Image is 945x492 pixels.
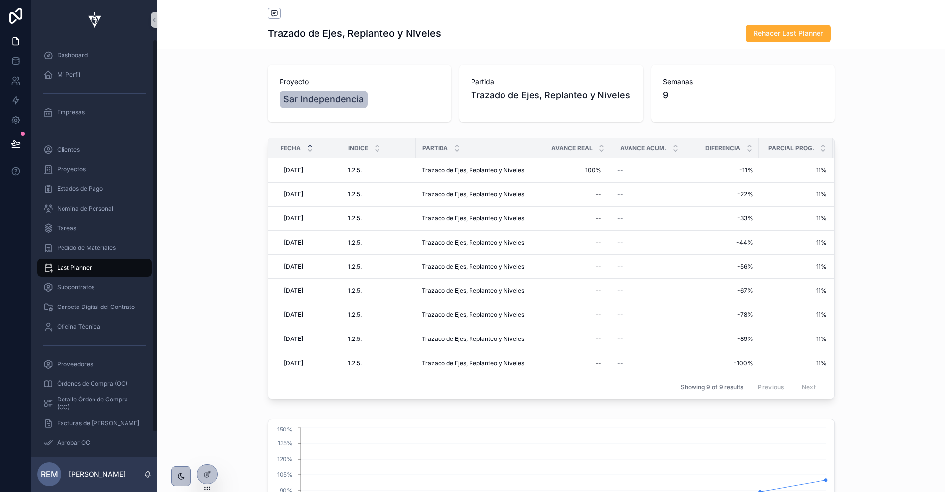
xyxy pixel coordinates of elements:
span: 100% [547,166,601,174]
div: -- [596,190,601,198]
a: Dashboard [37,46,152,64]
span: Trazado de Ejes, Replanteo y Niveles [422,263,524,271]
span: -- [617,287,623,295]
a: 11% [765,190,827,198]
a: 67% [833,287,895,295]
span: 56% [833,263,895,271]
span: 89% [833,335,895,343]
span: Pedido de Materiales [57,244,116,252]
span: Clientes [57,146,80,154]
span: 78% [833,311,895,319]
a: Detalle Órden de Compra (OC) [37,395,152,412]
span: -100% [691,359,753,367]
a: 1.2.5. [348,215,410,222]
span: [DATE] [284,359,303,367]
div: -- [596,239,601,246]
a: 33% [833,215,895,222]
div: -- [596,287,601,295]
a: -78% [691,311,753,319]
a: Trazado de Ejes, Replanteo y Niveles [422,263,532,271]
span: [DATE] [284,311,303,319]
a: -- [543,235,605,250]
span: Showing 9 of 9 results [681,383,743,391]
span: 1.2.5. [348,215,362,222]
a: Pedido de Materiales [37,239,152,257]
span: Dashboard [57,51,88,59]
span: 1.2.5. [348,311,362,319]
a: 1.2.5. [348,359,410,367]
a: Estados de Pago [37,180,152,198]
a: -- [617,287,679,295]
span: -- [617,263,623,271]
span: -- [617,359,623,367]
span: 11% [833,166,895,174]
span: -- [617,190,623,198]
span: 1.2.5. [348,190,362,198]
div: -- [596,311,601,319]
a: -- [543,186,605,202]
a: [DATE] [280,211,336,226]
span: Indice [348,144,368,152]
span: Semanas [663,77,823,87]
a: -- [617,190,679,198]
a: -- [617,166,679,174]
span: Trazado de Ejes, Replanteo y Niveles [422,215,524,222]
span: Trazado de Ejes, Replanteo y Niveles [422,166,524,174]
a: -- [617,215,679,222]
button: Rehacer Last Planner [746,25,831,42]
a: Empresas [37,103,152,121]
a: 11% [765,311,827,319]
a: 11% [765,359,827,367]
span: Estados de Pago [57,185,103,193]
span: 100% [833,359,895,367]
span: Subcontratos [57,283,94,291]
span: -44% [691,239,753,246]
div: scrollable content [31,39,157,457]
a: -67% [691,287,753,295]
a: -- [543,331,605,347]
a: 11% [765,215,827,222]
tspan: 135% [278,439,293,447]
a: 11% [765,239,827,246]
span: -89% [691,335,753,343]
span: [DATE] [284,166,303,174]
span: [DATE] [284,287,303,295]
a: -33% [691,215,753,222]
span: -- [617,311,623,319]
span: Avance Acum. [620,144,666,152]
a: Subcontratos [37,278,152,296]
span: Trazado de Ejes, Replanteo y Niveles [422,190,524,198]
a: -- [543,283,605,299]
a: 1.2.5. [348,311,410,319]
a: -- [543,355,605,371]
span: Órdenes de Compra (OC) [57,380,127,388]
p: [PERSON_NAME] [69,469,126,479]
a: 44% [833,239,895,246]
a: Tareas [37,219,152,237]
a: 1.2.5. [348,263,410,271]
div: -- [596,215,601,222]
a: Facturas de [PERSON_NAME] [37,414,152,432]
span: Last Planner [57,264,92,272]
span: Empresas [57,108,85,116]
a: [DATE] [280,331,336,347]
a: [DATE] [280,307,336,323]
span: Facturas de [PERSON_NAME] [57,419,139,427]
span: Trazado de Ejes, Replanteo y Niveles [422,359,524,367]
a: Trazado de Ejes, Replanteo y Niveles [422,359,532,367]
a: [DATE] [280,259,336,275]
a: 11% [765,263,827,271]
span: 9 [663,89,823,102]
span: Avance Real [551,144,593,152]
div: -- [596,335,601,343]
div: -- [596,263,601,271]
a: -- [617,263,679,271]
a: -- [543,259,605,275]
